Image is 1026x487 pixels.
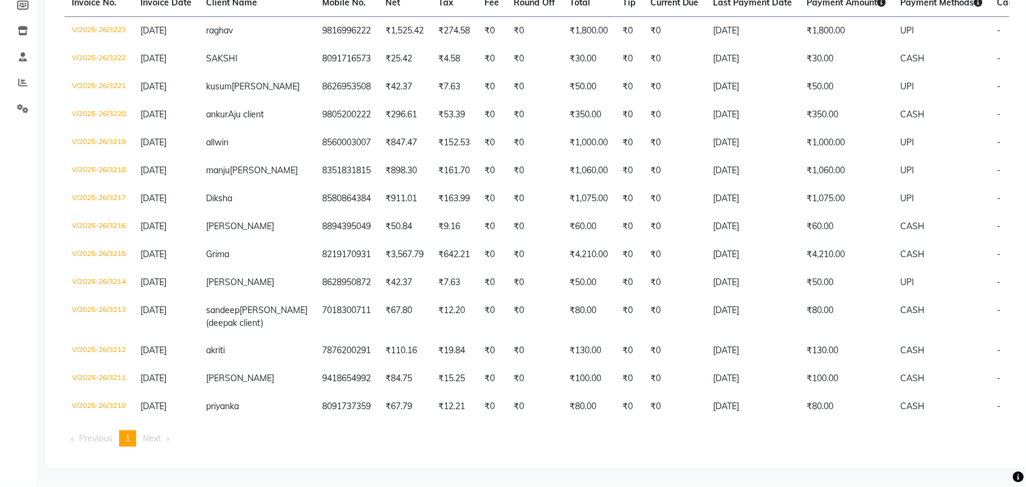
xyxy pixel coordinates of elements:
td: [DATE] [706,157,800,185]
td: ₹0 [615,73,643,101]
td: ₹0 [506,45,562,73]
td: ₹0 [506,157,562,185]
span: CASH [901,373,925,384]
span: CASH [901,401,925,412]
td: ₹642.21 [431,241,477,269]
td: 8219170931 [315,241,378,269]
td: ₹0 [615,393,643,421]
td: ₹53.39 [431,101,477,129]
td: ₹4,210.00 [562,241,615,269]
td: ₹7.63 [431,73,477,101]
td: ₹67.79 [378,393,431,421]
td: 9805200222 [315,101,378,129]
td: ₹50.00 [562,73,615,101]
td: 8560003007 [315,129,378,157]
span: UPI [901,81,915,92]
td: V/2025-26/3214 [64,269,133,297]
td: ₹1,000.00 [800,129,893,157]
span: CASH [901,345,925,356]
td: ₹0 [643,365,706,393]
span: [DATE] [140,53,167,64]
td: ₹0 [477,241,506,269]
td: ₹1,075.00 [562,185,615,213]
td: ₹0 [615,337,643,365]
td: ₹50.00 [562,269,615,297]
span: SAKSHI [206,53,238,64]
td: ₹0 [477,45,506,73]
span: [DATE] [140,277,167,288]
span: UPI [901,193,915,204]
td: ₹0 [643,17,706,46]
span: - [997,345,1001,356]
td: 9418654992 [315,365,378,393]
span: UPI [901,25,915,36]
td: ₹80.00 [800,297,893,337]
span: ankur [206,109,228,120]
td: ₹0 [643,129,706,157]
td: ₹350.00 [800,101,893,129]
td: [DATE] [706,45,800,73]
td: ₹12.20 [431,297,477,337]
td: ₹15.25 [431,365,477,393]
td: ₹9.16 [431,213,477,241]
td: ₹60.00 [562,213,615,241]
td: V/2025-26/3210 [64,393,133,421]
td: ₹3,567.79 [378,241,431,269]
td: ₹7.63 [431,269,477,297]
td: ₹0 [477,185,506,213]
td: ₹0 [477,393,506,421]
td: ₹0 [477,365,506,393]
span: 1 [125,433,130,444]
span: Previous [79,433,112,444]
td: ₹0 [643,297,706,337]
span: - [997,25,1001,36]
td: 8894395049 [315,213,378,241]
span: - [997,305,1001,316]
td: ₹1,060.00 [800,157,893,185]
td: ₹1,800.00 [562,17,615,46]
td: V/2025-26/3217 [64,185,133,213]
nav: Pagination [64,430,1010,447]
span: - [997,401,1001,412]
td: 7876200291 [315,337,378,365]
span: [DATE] [140,221,167,232]
td: ₹130.00 [800,337,893,365]
td: ₹80.00 [562,297,615,337]
span: manju [206,165,230,176]
td: ₹0 [506,365,562,393]
td: V/2025-26/3222 [64,45,133,73]
td: V/2025-26/3213 [64,297,133,337]
span: Diksha [206,193,232,204]
td: ₹0 [506,241,562,269]
span: - [997,53,1001,64]
td: ₹0 [506,17,562,46]
td: ₹1,060.00 [562,157,615,185]
td: ₹4,210.00 [800,241,893,269]
td: ₹84.75 [378,365,431,393]
td: V/2025-26/3219 [64,129,133,157]
span: UPI [901,277,915,288]
span: CASH [901,221,925,232]
td: ₹296.61 [378,101,431,129]
span: - [997,373,1001,384]
td: [DATE] [706,129,800,157]
span: - [997,277,1001,288]
span: akriti [206,345,225,356]
td: ₹0 [643,213,706,241]
td: 8091737359 [315,393,378,421]
span: [DATE] [140,25,167,36]
td: [DATE] [706,337,800,365]
td: ₹30.00 [562,45,615,73]
span: - [997,165,1001,176]
td: ₹161.70 [431,157,477,185]
td: V/2025-26/3218 [64,157,133,185]
td: ₹0 [506,73,562,101]
span: [PERSON_NAME] [232,81,300,92]
span: kusum [206,81,232,92]
td: ₹42.37 [378,269,431,297]
td: ₹0 [477,337,506,365]
span: Next [143,433,161,444]
span: Grima [206,249,229,260]
td: ₹0 [506,129,562,157]
td: ₹0 [615,157,643,185]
